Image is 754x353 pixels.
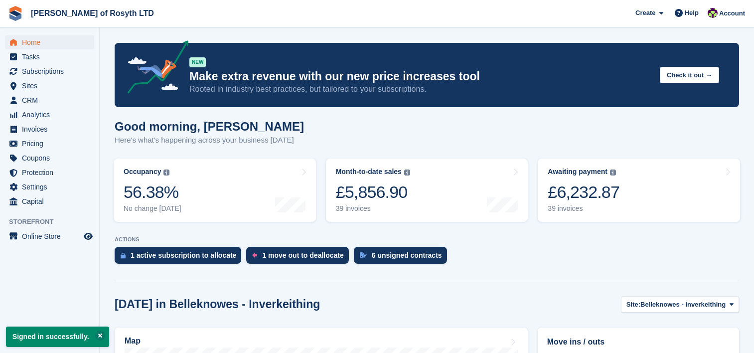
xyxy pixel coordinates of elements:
a: Month-to-date sales £5,856.90 39 invoices [326,159,528,222]
span: Account [719,8,745,18]
p: ACTIONS [115,236,739,243]
a: 6 unsigned contracts [354,247,452,269]
p: Make extra revenue with our new price increases tool [189,69,652,84]
img: active_subscription_to_allocate_icon-d502201f5373d7db506a760aba3b589e785aa758c864c3986d89f69b8ff3... [121,252,126,259]
div: 1 move out to deallocate [262,251,343,259]
a: menu [5,79,94,93]
img: icon-info-grey-7440780725fd019a000dd9b08b2336e03edf1995a4989e88bcd33f0948082b44.svg [163,170,169,176]
span: Storefront [9,217,99,227]
a: menu [5,64,94,78]
p: Rooted in industry best practices, but tailored to your subscriptions. [189,84,652,95]
div: £6,232.87 [548,182,619,202]
img: price-adjustments-announcement-icon-8257ccfd72463d97f412b2fc003d46551f7dbcb40ab6d574587a9cd5c0d94... [119,40,189,97]
a: menu [5,151,94,165]
img: move_outs_to_deallocate_icon-f764333ba52eb49d3ac5e1228854f67142a1ed5810a6f6cc68b1a99e826820c5.svg [252,252,257,258]
div: Awaiting payment [548,168,607,176]
span: Invoices [22,122,82,136]
div: 1 active subscription to allocate [131,251,236,259]
div: Occupancy [124,168,161,176]
span: Pricing [22,137,82,151]
a: menu [5,35,94,49]
span: Help [685,8,699,18]
div: 39 invoices [336,204,410,213]
p: Here's what's happening across your business [DATE] [115,135,304,146]
div: NEW [189,57,206,67]
button: Site: Belleknowes - Inverkeithing [621,296,739,313]
span: Capital [22,194,82,208]
span: Subscriptions [22,64,82,78]
div: Month-to-date sales [336,168,402,176]
img: Nina Briggs [708,8,718,18]
div: 39 invoices [548,204,619,213]
a: menu [5,122,94,136]
a: menu [5,194,94,208]
span: Analytics [22,108,82,122]
span: Settings [22,180,82,194]
p: Signed in successfully. [6,327,109,347]
span: Create [635,8,655,18]
a: menu [5,137,94,151]
img: contract_signature_icon-13c848040528278c33f63329250d36e43548de30e8caae1d1a13099fd9432cc5.svg [360,252,367,258]
span: Belleknowes - Inverkeithing [640,300,726,310]
h2: [DATE] in Belleknowes - Inverkeithing [115,298,320,311]
button: Check it out → [660,67,719,83]
h1: Good morning, [PERSON_NAME] [115,120,304,133]
a: 1 active subscription to allocate [115,247,246,269]
a: menu [5,229,94,243]
div: £5,856.90 [336,182,410,202]
div: No change [DATE] [124,204,181,213]
a: menu [5,50,94,64]
span: Protection [22,166,82,179]
a: [PERSON_NAME] of Rosyth LTD [27,5,158,21]
a: Occupancy 56.38% No change [DATE] [114,159,316,222]
span: Coupons [22,151,82,165]
a: menu [5,93,94,107]
h2: Map [125,337,141,346]
a: menu [5,108,94,122]
span: Online Store [22,229,82,243]
div: 6 unsigned contracts [372,251,442,259]
span: Sites [22,79,82,93]
a: Preview store [82,230,94,242]
span: Site: [626,300,640,310]
a: Awaiting payment £6,232.87 39 invoices [538,159,740,222]
a: menu [5,180,94,194]
span: Home [22,35,82,49]
img: icon-info-grey-7440780725fd019a000dd9b08b2336e03edf1995a4989e88bcd33f0948082b44.svg [610,170,616,176]
img: stora-icon-8386f47178a22dfd0bd8f6a31ec36ba5ce8667c1dd55bd0f319d3a0aa187defe.svg [8,6,23,21]
a: 1 move out to deallocate [246,247,353,269]
div: 56.38% [124,182,181,202]
span: Tasks [22,50,82,64]
a: menu [5,166,94,179]
span: CRM [22,93,82,107]
h2: Move ins / outs [547,336,730,348]
img: icon-info-grey-7440780725fd019a000dd9b08b2336e03edf1995a4989e88bcd33f0948082b44.svg [404,170,410,176]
